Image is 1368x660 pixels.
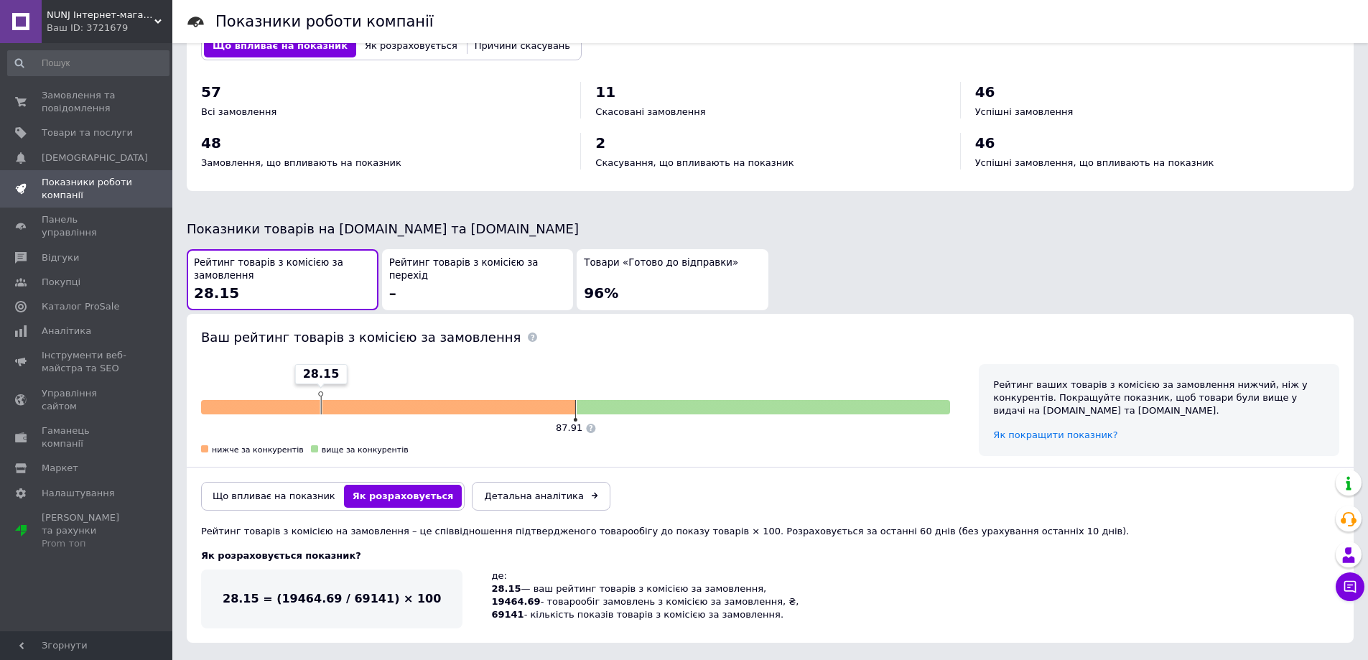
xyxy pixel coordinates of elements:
span: Панель управління [42,213,133,239]
span: вище за конкурентів [322,445,409,455]
div: Prom топ [42,537,133,550]
span: Гаманець компанії [42,424,133,450]
div: - товарообіг замовлень з комісією за замовлення, ₴, [491,595,799,608]
span: де: [491,570,506,581]
button: Що впливає на показник [204,34,356,57]
span: Інструменти веб-майстра та SEO [42,349,133,375]
span: Товари та послуги [42,126,133,139]
span: Показники роботи компанії [42,176,133,202]
span: 11 [595,83,615,101]
span: NUNJ Інтернет-магазин підшипників та ременів [47,9,154,22]
span: Управління сайтом [42,387,133,413]
span: 48 [201,134,221,152]
span: Каталог ProSale [42,300,119,313]
button: Що впливає на показник [204,485,344,508]
span: Рейтинг товарів з комісією на замовлення – це співвідношення підтвердженого товарообігу до показу... [201,526,1129,536]
span: 28.15 [303,366,340,382]
button: Рейтинг товарів з комісією за перехід– [382,249,574,310]
button: Товари «Готово до відправки»96% [577,249,768,310]
span: 19464.69 [491,596,540,607]
div: — ваш рейтинг товарів з комісією за замовлення, [491,582,799,595]
button: Чат з покупцем [1336,572,1364,601]
span: 46 [975,134,995,152]
a: Детальна аналітика [472,482,610,511]
span: Ваш рейтинг товарів з комісією за замовлення [201,330,521,345]
span: Рейтинг товарів з комісією за замовлення [194,256,371,283]
span: Як розраховується показник? [201,550,361,561]
span: – [389,284,396,302]
span: Всі замовлення [201,106,276,117]
button: Як розраховується [344,485,462,508]
span: нижче за конкурентів [212,445,304,455]
span: 28.15 [491,583,521,594]
span: Показники товарів на [DOMAIN_NAME] та [DOMAIN_NAME] [187,221,579,236]
button: Причини скасувань [466,34,579,57]
span: Покупці [42,276,80,289]
div: Ваш ID: 3721679 [47,22,172,34]
span: 87.91 [556,422,582,433]
span: Рейтинг товарів з комісією за перехід [389,256,567,283]
span: 96% [584,284,618,302]
span: Маркет [42,462,78,475]
span: Успішні замовлення, що впливають на показник [975,157,1214,168]
span: Скасування, що впливають на показник [595,157,794,168]
div: Рейтинг ваших товарів з комісією за замовлення нижчий, ніж у конкурентів. Покращуйте показник, що... [993,378,1325,418]
button: Рейтинг товарів з комісією за замовлення28.15 [187,249,378,310]
button: Як розраховується [356,34,466,57]
span: Товари «Готово до відправки» [584,256,738,270]
span: 28.15 [194,284,239,302]
span: Скасовані замовлення [595,106,705,117]
h1: Показники роботи компанії [215,13,434,30]
div: - кількість показів товарів з комісією за замовлення. [491,608,799,621]
span: 2 [595,134,605,152]
span: Замовлення, що впливають на показник [201,157,401,168]
span: [DEMOGRAPHIC_DATA] [42,152,148,164]
span: 57 [201,83,221,101]
span: 69141 [491,609,524,620]
span: Замовлення та повідомлення [42,89,133,115]
a: Як покращити показник? [993,429,1117,440]
span: [PERSON_NAME] та рахунки [42,511,133,551]
span: Успішні замовлення [975,106,1074,117]
span: 28.15 = (19464.69 / 69141) × 100 [223,592,441,605]
input: Пошук [7,50,169,76]
span: 46 [975,83,995,101]
span: Відгуки [42,251,79,264]
span: Аналітика [42,325,91,338]
span: Налаштування [42,487,115,500]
